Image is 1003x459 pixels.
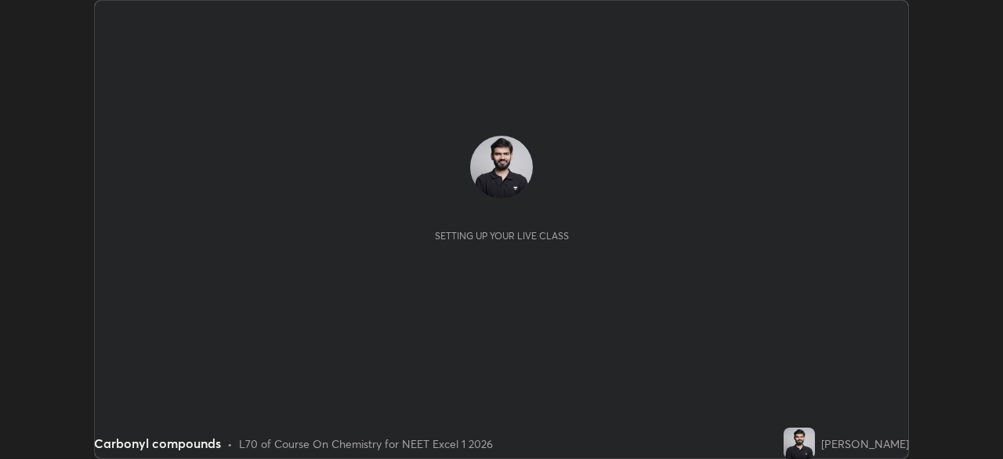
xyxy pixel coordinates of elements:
[239,435,493,452] div: L70 of Course On Chemistry for NEET Excel 1 2026
[227,435,233,452] div: •
[94,434,221,453] div: Carbonyl compounds
[821,435,909,452] div: [PERSON_NAME]
[470,136,533,199] img: 0c83c29822bb4980a4694bc9a4022f43.jpg
[784,428,815,459] img: 0c83c29822bb4980a4694bc9a4022f43.jpg
[435,230,569,242] div: Setting up your live class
